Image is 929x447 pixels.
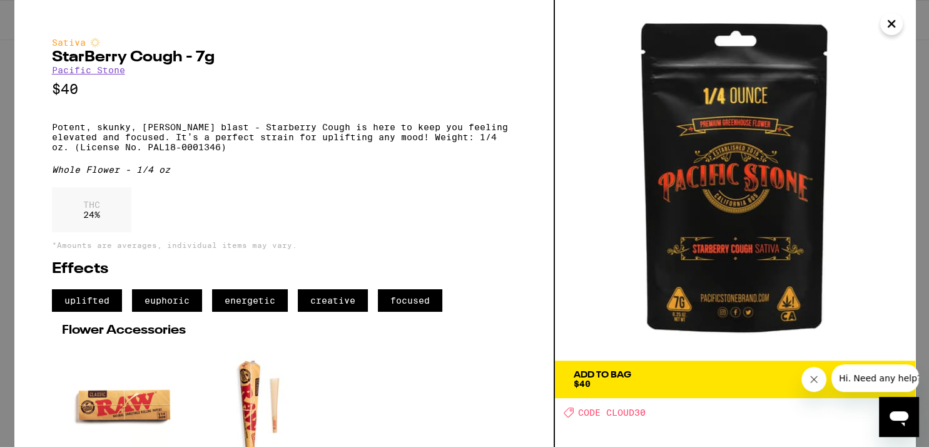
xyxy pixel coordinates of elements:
[52,122,516,152] p: Potent, skunky, [PERSON_NAME] blast - Starberry Cough is here to keep you feeling elevated and fo...
[578,408,646,418] span: CODE CLOUD30
[83,200,100,210] p: THC
[52,50,516,65] h2: StarBerry Cough - 7g
[298,289,368,312] span: creative
[90,38,100,48] img: sativaColor.svg
[52,262,516,277] h2: Effects
[378,289,442,312] span: focused
[555,361,915,398] button: Add To Bag$40
[52,81,516,97] p: $40
[52,289,122,312] span: uplifted
[52,187,131,232] div: 24 %
[52,241,516,249] p: *Amounts are averages, individual items may vary.
[52,165,516,175] div: Whole Flower - 1/4 oz
[52,65,125,75] a: Pacific Stone
[52,38,516,48] div: Sativa
[62,324,506,337] h2: Flower Accessories
[879,397,919,437] iframe: Button to launch messaging window
[801,367,826,392] iframe: Close message
[8,9,90,19] span: Hi. Need any help?
[132,289,202,312] span: euphoric
[880,13,903,35] button: Close
[831,364,919,392] iframe: Message from company
[212,289,288,312] span: energetic
[574,379,591,389] span: $40
[574,371,631,379] div: Add To Bag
